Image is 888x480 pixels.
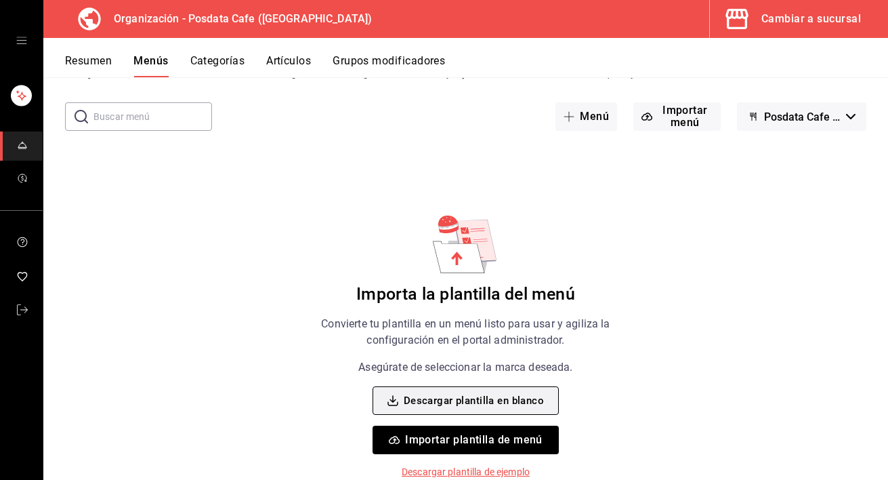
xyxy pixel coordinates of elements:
[295,316,637,348] p: Convierte tu plantilla en un menú listo para usar y agiliza la configuración en el portal adminis...
[133,54,168,77] button: Menús
[103,11,372,27] h3: Organización - Posdata Cafe ([GEOGRAPHIC_DATA])
[402,465,530,479] p: Descargar plantilla de ejemplo
[65,54,112,77] button: Resumen
[16,35,27,46] button: open drawer
[761,9,861,28] div: Cambiar a sucursal
[633,102,721,131] button: Importar menú
[373,386,559,415] button: Descargar plantilla en blanco
[93,103,212,130] input: Buscar menú
[358,359,572,376] p: Asegúrate de seleccionar la marca deseada.
[65,54,888,77] div: navigation tabs
[266,54,311,77] button: Artículos
[356,284,574,305] h6: Importa la plantilla del menú
[737,102,866,131] button: Posdata Cafe - Borrador
[190,54,245,77] button: Categorías
[764,111,841,123] span: Posdata Cafe - Borrador
[373,426,559,454] button: Importar plantilla de menú
[333,54,445,77] button: Grupos modificadores
[555,102,617,131] button: Menú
